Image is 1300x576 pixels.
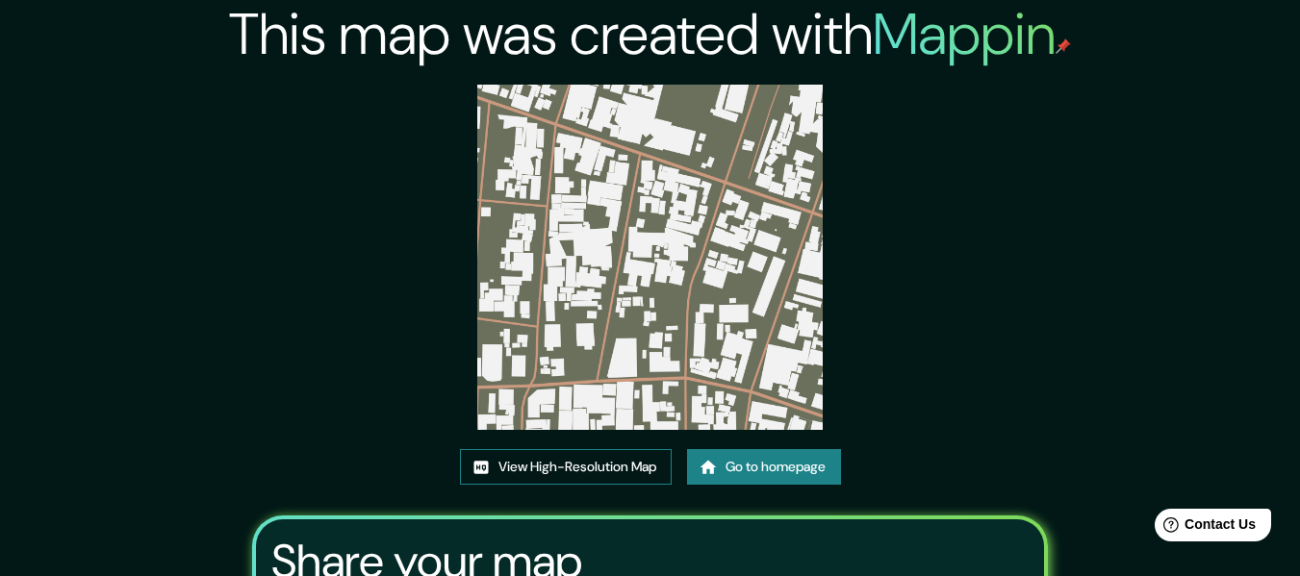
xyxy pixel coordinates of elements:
[687,449,841,485] a: Go to homepage
[1129,501,1279,555] iframe: Help widget launcher
[1056,38,1071,54] img: mappin-pin
[460,449,672,485] a: View High-Resolution Map
[477,85,823,430] img: created-map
